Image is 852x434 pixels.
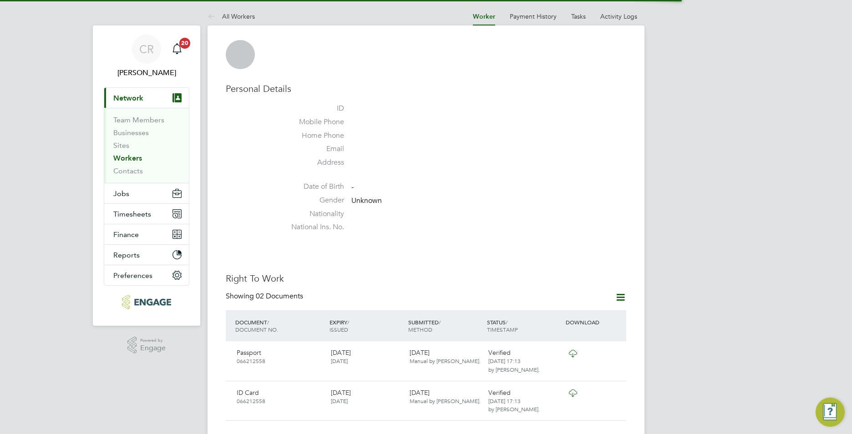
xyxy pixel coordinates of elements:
[487,326,518,333] span: TIMESTAMP
[267,318,269,326] span: /
[327,345,406,368] div: [DATE]
[104,183,189,203] button: Jobs
[104,35,189,78] a: CR[PERSON_NAME]
[331,397,348,404] span: [DATE]
[113,128,149,137] a: Businesses
[439,318,441,326] span: /
[488,397,521,404] span: [DATE] 17:13
[330,326,348,333] span: ISSUED
[104,67,189,78] span: Callum Riley
[488,348,511,357] span: Verified
[237,357,265,364] span: 066212558
[127,337,166,354] a: Powered byEngage
[226,273,626,284] h3: Right To Work
[237,397,265,404] span: 066212558
[113,210,151,218] span: Timesheets
[488,366,540,373] span: by [PERSON_NAME].
[113,116,164,124] a: Team Members
[510,12,557,20] a: Payment History
[816,398,845,427] button: Engage Resource Center
[93,25,200,326] nav: Main navigation
[256,292,303,301] span: 02 Documents
[113,94,143,102] span: Network
[280,131,344,141] label: Home Phone
[226,292,305,301] div: Showing
[331,357,348,364] span: [DATE]
[104,295,189,309] a: Go to home page
[179,38,190,49] span: 20
[113,154,142,162] a: Workers
[235,326,278,333] span: DOCUMENT NO.
[104,204,189,224] button: Timesheets
[488,389,511,397] span: Verified
[113,167,143,175] a: Contacts
[351,196,382,205] span: Unknown
[327,385,406,409] div: [DATE]
[280,144,344,154] label: Email
[226,83,626,95] h3: Personal Details
[488,357,521,364] span: [DATE] 17:13
[473,13,495,20] a: Worker
[488,405,540,413] span: by [PERSON_NAME].
[280,182,344,192] label: Date of Birth
[485,314,563,338] div: STATUS
[104,108,189,183] div: Network
[113,189,129,198] span: Jobs
[139,43,154,55] span: CR
[410,357,481,364] span: Manual by [PERSON_NAME].
[408,326,432,333] span: METHOD
[406,345,485,368] div: [DATE]
[327,314,406,338] div: EXPIRY
[233,385,327,409] div: ID Card
[280,104,344,113] label: ID
[600,12,637,20] a: Activity Logs
[104,88,189,108] button: Network
[351,182,354,192] span: -
[233,345,327,368] div: Passport
[208,12,255,20] a: All Workers
[104,224,189,244] button: Finance
[410,397,481,404] span: Manual by [PERSON_NAME].
[280,222,344,232] label: National Ins. No.
[168,35,186,64] a: 20
[506,318,507,326] span: /
[563,314,626,330] div: DOWNLOAD
[571,12,586,20] a: Tasks
[406,314,485,338] div: SUBMITTED
[113,230,139,239] span: Finance
[347,318,349,326] span: /
[113,271,152,280] span: Preferences
[406,385,485,409] div: [DATE]
[104,245,189,265] button: Reports
[122,295,171,309] img: northbuildrecruit-logo-retina.png
[280,158,344,167] label: Address
[280,209,344,219] label: Nationality
[104,265,189,285] button: Preferences
[113,141,129,150] a: Sites
[140,337,166,344] span: Powered by
[113,251,140,259] span: Reports
[140,344,166,352] span: Engage
[280,196,344,205] label: Gender
[233,314,327,338] div: DOCUMENT
[280,117,344,127] label: Mobile Phone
